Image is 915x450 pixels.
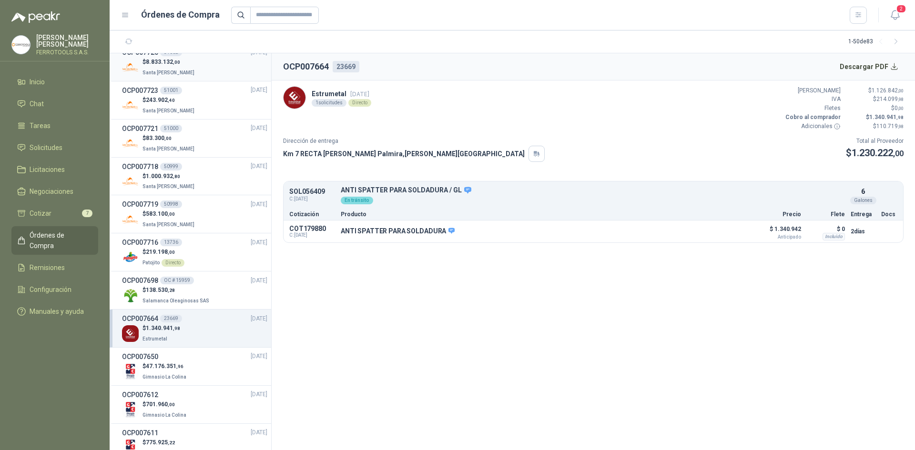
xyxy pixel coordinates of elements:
[283,149,525,159] p: Km 7 RECTA [PERSON_NAME] Palmira , [PERSON_NAME][GEOGRAPHIC_DATA]
[30,208,51,219] span: Cotizar
[251,352,267,361] span: [DATE]
[160,163,182,170] div: 50999
[30,120,51,131] span: Tareas
[341,186,845,195] p: ANTI SPATTER PARA SOLDADURA / GL
[164,136,172,141] span: ,00
[122,287,139,304] img: Company Logo
[895,105,904,111] span: 0
[168,402,175,407] span: ,00
[893,149,904,158] span: ,00
[122,211,139,228] img: Company Logo
[82,210,92,217] span: 7
[898,88,904,93] span: ,00
[122,390,267,420] a: OCP007612[DATE] Company Logo$701.960,00Gimnasio La Colina
[142,362,188,371] p: $
[142,324,180,333] p: $
[333,61,359,72] div: 23669
[783,86,841,95] p: [PERSON_NAME]
[251,390,267,399] span: [DATE]
[846,113,904,122] p: $
[30,99,44,109] span: Chat
[312,89,371,99] p: Estrumetal
[823,233,845,240] div: Incluido
[872,87,904,94] span: 1.126.842
[341,211,748,217] p: Producto
[312,99,346,107] div: 1 solicitudes
[168,211,175,217] span: ,00
[142,58,196,67] p: $
[753,223,801,240] p: $ 1.340.942
[898,97,904,102] span: ,98
[122,59,139,76] img: Company Logo
[160,315,182,322] div: 23669
[753,235,801,240] span: Anticipado
[142,248,184,257] p: $
[142,286,211,295] p: $
[289,195,335,203] span: C: [DATE]
[122,161,267,191] a: OCP00771850999[DATE] Company Logo$1.000.932,80Santa [PERSON_NAME]
[807,223,845,235] p: $ 0
[142,70,194,75] span: Santa [PERSON_NAME]
[289,211,335,217] p: Cotización
[251,428,267,437] span: [DATE]
[173,326,180,331] span: ,98
[11,226,98,255] a: Órdenes de Compra
[142,336,167,341] span: Estrumetal
[142,400,188,409] p: $
[122,249,139,266] img: Company Logo
[289,232,335,238] span: C: [DATE]
[122,237,158,248] h3: OCP007716
[160,239,182,246] div: 13736
[846,104,904,113] p: $
[122,313,158,324] h3: OCP007664
[348,99,371,107] div: Directo
[886,7,904,24] button: 2
[168,288,175,293] span: ,28
[30,142,62,153] span: Solicitudes
[122,199,158,210] h3: OCP007719
[251,276,267,285] span: [DATE]
[146,363,183,370] span: 47.176.351
[142,374,186,380] span: Gimnasio La Colina
[289,188,335,195] p: SOL056409
[168,250,175,255] span: ,00
[251,162,267,171] span: [DATE]
[30,77,45,87] span: Inicio
[142,184,194,189] span: Santa [PERSON_NAME]
[851,226,875,237] p: 2 días
[176,364,183,369] span: ,96
[122,325,139,342] img: Company Logo
[251,86,267,95] span: [DATE]
[846,137,904,146] p: Total al Proveedor
[122,390,158,400] h3: OCP007612
[122,199,267,229] a: OCP00771950998[DATE] Company Logo$583.100,00Santa [PERSON_NAME]
[869,114,904,120] span: 1.340.941
[846,86,904,95] p: $
[11,259,98,277] a: Remisiones
[284,87,305,109] img: Company Logo
[11,182,98,200] a: Negociaciones
[142,134,196,143] p: $
[753,211,801,217] p: Precio
[251,200,267,209] span: [DATE]
[122,313,267,343] a: OCP00766423669[DATE] Company Logo$1.340.941,98Estrumetal
[146,59,180,65] span: 8.833.132
[122,123,267,153] a: OCP00772151000[DATE] Company Logo$83.300,00Santa [PERSON_NAME]
[173,60,180,65] span: ,00
[142,96,196,105] p: $
[122,161,158,172] h3: OCP007718
[848,34,904,50] div: 1 - 50 de 83
[846,95,904,104] p: $
[173,174,180,179] span: ,80
[122,123,158,134] h3: OCP007721
[146,401,175,408] span: 701.960
[851,211,875,217] p: Entrega
[142,222,194,227] span: Santa [PERSON_NAME]
[30,262,65,273] span: Remisiones
[783,122,841,131] p: Adicionales
[146,287,175,293] span: 138.530
[30,186,73,197] span: Negociaciones
[141,8,220,21] h1: Órdenes de Compra
[30,230,89,251] span: Órdenes de Compra
[142,146,194,151] span: Santa [PERSON_NAME]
